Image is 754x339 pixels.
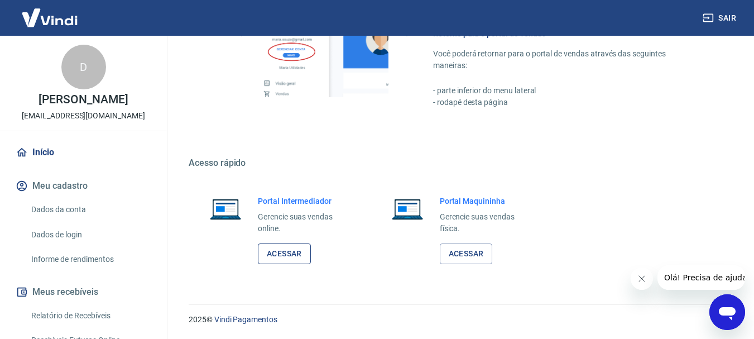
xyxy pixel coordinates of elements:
[22,110,145,122] p: [EMAIL_ADDRESS][DOMAIN_NAME]
[27,248,153,271] a: Informe de rendimentos
[709,294,745,330] iframe: Botão para abrir a janela de mensagens
[433,97,700,108] p: - rodapé desta página
[440,195,532,207] h6: Portal Maquininha
[13,1,86,35] img: Vindi
[214,315,277,324] a: Vindi Pagamentos
[7,8,94,17] span: Olá! Precisa de ajuda?
[657,265,745,290] iframe: Mensagem da empresa
[433,48,700,71] p: Você poderá retornar para o portal de vendas através das seguintes maneiras:
[189,157,727,169] h5: Acesso rápido
[440,211,532,235] p: Gerencie suas vendas física.
[700,8,741,28] button: Sair
[13,174,153,198] button: Meu cadastro
[27,198,153,221] a: Dados da conta
[384,195,431,222] img: Imagem de um notebook aberto
[258,243,311,264] a: Acessar
[27,304,153,327] a: Relatório de Recebíveis
[258,195,350,207] h6: Portal Intermediador
[631,268,653,290] iframe: Fechar mensagem
[258,211,350,235] p: Gerencie suas vendas online.
[13,140,153,165] a: Início
[433,85,700,97] p: - parte inferior do menu lateral
[189,314,727,326] p: 2025 ©
[61,45,106,89] div: D
[13,280,153,304] button: Meus recebíveis
[39,94,128,106] p: [PERSON_NAME]
[440,243,493,264] a: Acessar
[202,195,249,222] img: Imagem de um notebook aberto
[27,223,153,246] a: Dados de login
